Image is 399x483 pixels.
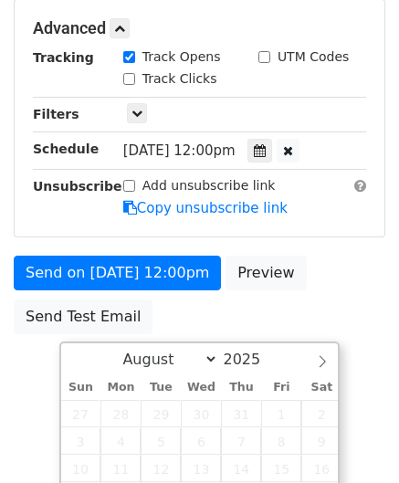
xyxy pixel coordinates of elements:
[100,455,141,482] span: August 11, 2025
[141,427,181,455] span: August 5, 2025
[141,400,181,427] span: July 29, 2025
[14,299,152,334] a: Send Test Email
[226,256,306,290] a: Preview
[14,256,221,290] a: Send on [DATE] 12:00pm
[123,142,236,159] span: [DATE] 12:00pm
[141,382,181,394] span: Tue
[301,400,341,427] span: August 2, 2025
[123,200,288,216] a: Copy unsubscribe link
[141,455,181,482] span: August 12, 2025
[100,427,141,455] span: August 4, 2025
[278,47,349,67] label: UTM Codes
[181,455,221,482] span: August 13, 2025
[142,176,276,195] label: Add unsubscribe link
[261,427,301,455] span: August 8, 2025
[261,382,301,394] span: Fri
[261,455,301,482] span: August 15, 2025
[142,69,217,89] label: Track Clicks
[33,179,122,194] strong: Unsubscribe
[61,455,101,482] span: August 10, 2025
[181,382,221,394] span: Wed
[100,382,141,394] span: Mon
[301,382,341,394] span: Sat
[181,427,221,455] span: August 6, 2025
[181,400,221,427] span: July 30, 2025
[301,455,341,482] span: August 16, 2025
[33,142,99,156] strong: Schedule
[33,50,94,65] strong: Tracking
[221,400,261,427] span: July 31, 2025
[218,351,284,368] input: Year
[33,107,79,121] strong: Filters
[142,47,221,67] label: Track Opens
[61,400,101,427] span: July 27, 2025
[221,427,261,455] span: August 7, 2025
[301,427,341,455] span: August 9, 2025
[33,18,366,38] h5: Advanced
[221,382,261,394] span: Thu
[100,400,141,427] span: July 28, 2025
[221,455,261,482] span: August 14, 2025
[61,382,101,394] span: Sun
[61,427,101,455] span: August 3, 2025
[261,400,301,427] span: August 1, 2025
[308,395,399,483] iframe: Chat Widget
